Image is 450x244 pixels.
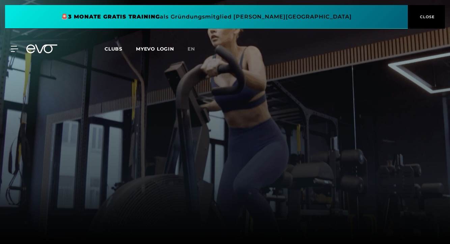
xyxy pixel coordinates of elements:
[136,46,174,52] a: MYEVO LOGIN
[188,46,195,52] span: en
[105,46,122,52] span: Clubs
[408,5,445,29] button: CLOSE
[188,45,203,53] a: en
[105,45,136,52] a: Clubs
[418,14,435,20] span: CLOSE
